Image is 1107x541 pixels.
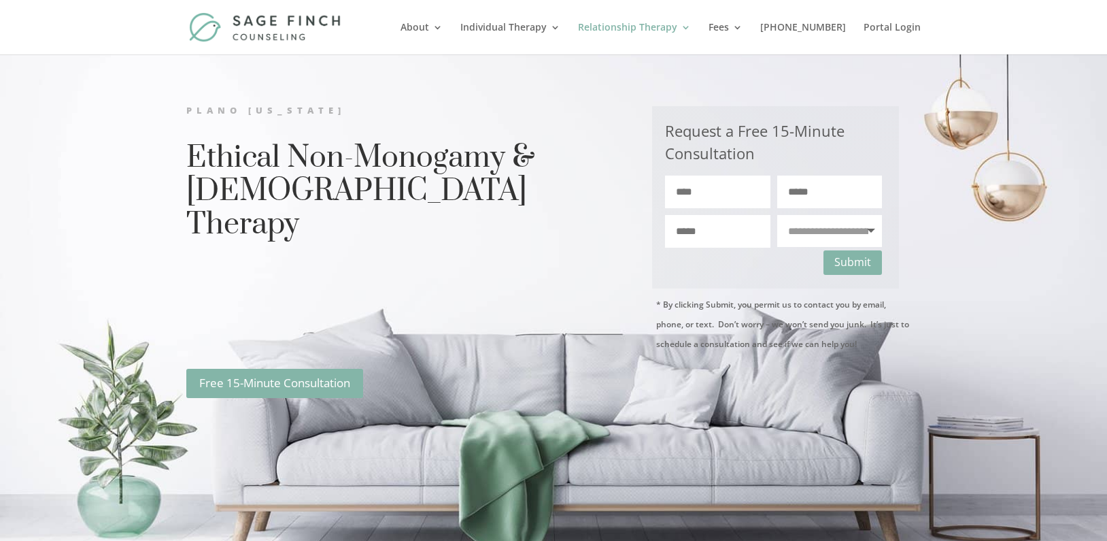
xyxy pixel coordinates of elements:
[186,369,363,398] a: Free 15-Minute Consultation
[656,295,915,355] p: * By clicking Submit, you permit us to contact you by email, phone, or text. Don’t worry – we won...
[760,22,846,54] a: [PHONE_NUMBER]
[709,22,743,54] a: Fees
[823,250,882,276] button: Submit
[186,105,611,122] h2: Plano [US_STATE]
[189,12,343,42] img: Sage Finch Counseling | LGBTQ+ Therapy in Plano
[578,22,691,54] a: Relationship Therapy
[460,22,560,54] a: Individual Therapy
[864,22,921,54] a: Portal Login
[186,142,611,249] h1: Ethical Non-Monogamy & [DEMOGRAPHIC_DATA] Therapy
[665,120,883,176] h3: Request a Free 15-Minute Consultation
[401,22,443,54] a: About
